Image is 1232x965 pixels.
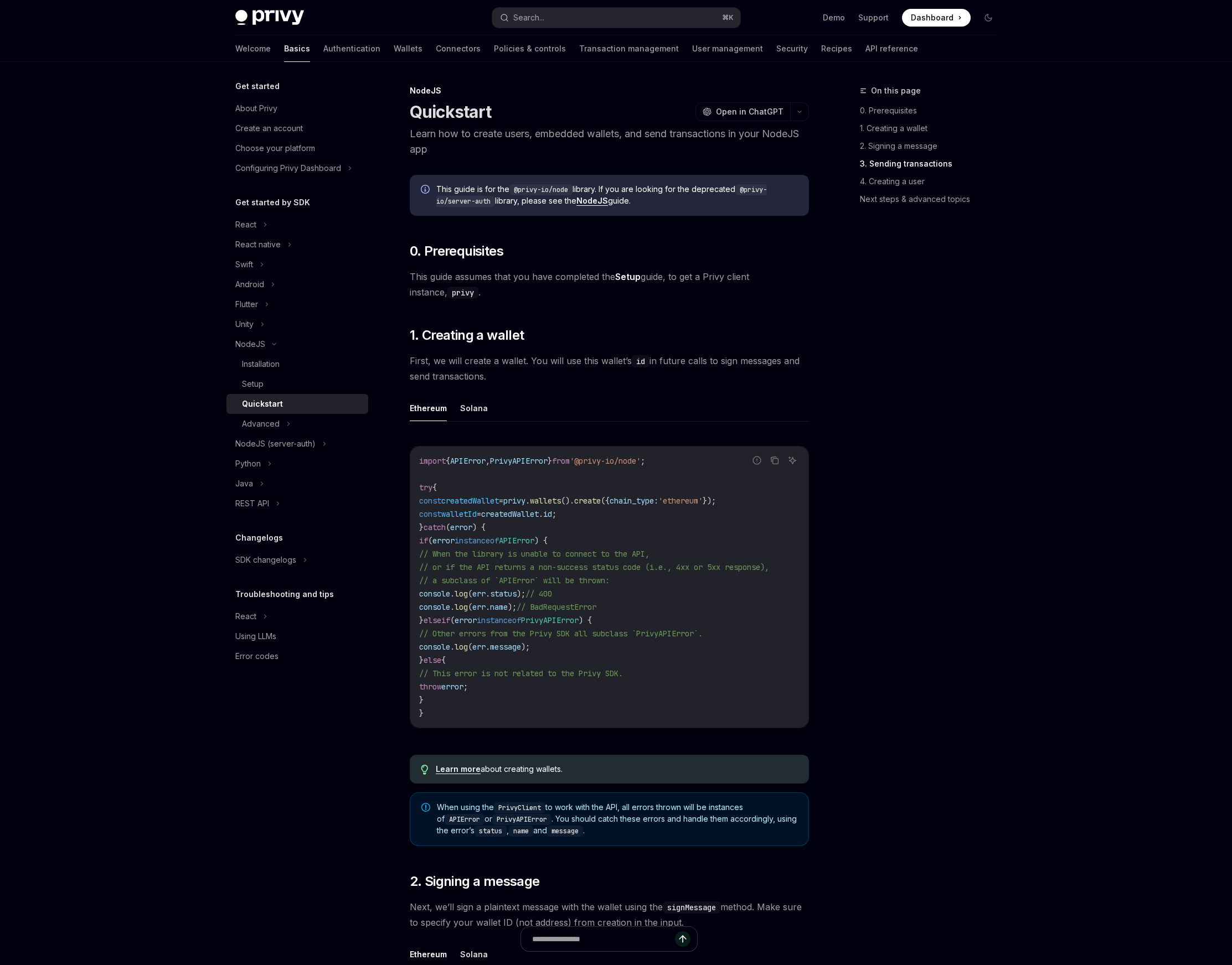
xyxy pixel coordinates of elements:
[432,483,437,492] span: {
[235,80,280,93] h5: Get started
[450,522,472,532] span: error
[419,695,424,705] span: }
[419,655,424,665] span: }
[419,602,450,612] span: console
[441,655,446,665] span: {
[477,509,481,519] span: =
[419,562,769,572] span: // or if the API returns a non-success status code (i.e., 4xx or 5xx response),
[776,35,808,62] a: Security
[494,802,545,813] code: PrivyClient
[437,802,797,837] span: When using the to work with the API, all errors thrown will be instances of or . You should catch...
[436,184,767,207] code: @privy-io/server-auth
[503,496,525,506] span: privy
[716,106,783,117] span: Open in ChatGPT
[539,509,543,519] span: .
[235,497,269,510] div: REST API
[235,102,277,115] div: About Privy
[419,575,610,585] span: // a subclass of `APIError` will be thrown:
[323,35,380,62] a: Authentication
[486,456,490,466] span: ,
[410,126,809,157] p: Learn how to create users, embedded wallets, and send transactions in your NodeJS app
[521,642,530,652] span: );
[419,456,446,466] span: import
[235,457,261,470] div: Python
[235,10,304,25] img: dark logo
[455,615,477,625] span: error
[235,318,254,331] div: Unity
[410,326,524,344] span: 1. Creating a wallet
[980,9,997,27] button: Toggle dark mode
[428,536,432,546] span: (
[235,531,283,544] h5: Changelogs
[450,602,455,612] span: .
[641,456,645,466] span: ;
[410,899,809,930] span: Next, we’ll sign a plaintext message with the wallet using the method. Make sure to specify your ...
[675,931,690,947] button: Send message
[235,35,271,62] a: Welcome
[235,218,256,231] div: React
[394,35,422,62] a: Wallets
[525,589,552,599] span: // 400
[284,35,310,62] a: Basics
[410,353,809,384] span: First, we will create a wallet. You will use this wallet’s in future calls to sign messages and s...
[436,764,481,774] a: Learn more
[410,85,809,96] div: NodeJS
[490,456,548,466] span: PrivyAPIError
[441,682,463,692] span: error
[490,642,521,652] span: message
[226,354,368,374] a: Installation
[860,155,1006,173] a: 3. Sending transactions
[445,814,484,825] code: APIError
[455,589,468,599] span: log
[455,536,499,546] span: instanceof
[508,602,517,612] span: );
[865,35,918,62] a: API reference
[419,642,450,652] span: console
[419,682,441,692] span: throw
[450,615,455,625] span: (
[534,536,548,546] span: ) {
[235,122,303,135] div: Create an account
[436,35,481,62] a: Connectors
[543,509,552,519] span: id
[450,642,455,652] span: .
[450,456,486,466] span: APIError
[547,826,583,837] code: message
[490,602,508,612] span: name
[521,615,579,625] span: PrivyAPIError
[235,196,310,209] h5: Get started by SDK
[472,522,486,532] span: ) {
[663,901,720,914] code: signMessage
[242,357,280,371] div: Installation
[235,588,334,601] h5: Troubleshooting and tips
[235,258,253,271] div: Swift
[419,589,450,599] span: console
[823,12,845,23] a: Demo
[235,278,264,291] div: Android
[460,395,488,421] button: Solana
[235,238,281,251] div: React native
[410,269,809,300] span: This guide assumes that you have completed the guide, to get a Privy client instance, .
[722,13,734,22] span: ⌘ K
[750,453,764,468] button: Report incorrect code
[235,298,258,311] div: Flutter
[499,496,503,506] span: =
[446,456,450,466] span: {
[860,173,1006,190] a: 4. Creating a user
[226,626,368,646] a: Using LLMs
[419,668,623,678] span: // This error is not related to the Privy SDK.
[226,646,368,666] a: Error codes
[441,615,450,625] span: if
[436,764,797,775] div: about creating wallets.
[615,271,641,283] a: Setup
[410,873,540,890] span: 2. Signing a message
[235,630,276,643] div: Using LLMs
[492,8,740,28] button: Search...⌘K
[419,496,441,506] span: const
[419,522,424,532] span: }
[601,496,610,506] span: ({
[436,184,798,207] span: This guide is for the library. If you are looking for the deprecated library, please see the guide.
[821,35,852,62] a: Recipes
[235,437,316,450] div: NodeJS (server-auth)
[446,522,450,532] span: (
